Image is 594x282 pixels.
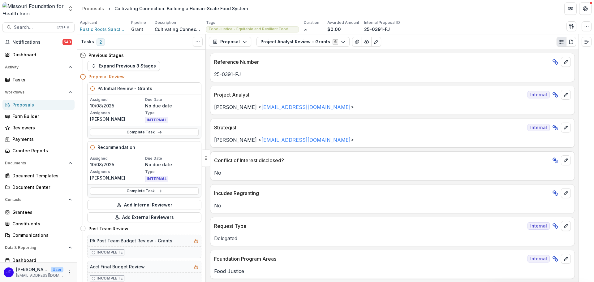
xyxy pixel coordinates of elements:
p: 25-0391-FJ [364,26,390,33]
div: Ctrl + K [55,24,71,31]
button: edit [561,221,571,231]
p: 10/08/2025 [90,102,144,109]
a: Payments [2,134,75,144]
p: Reference Number [214,58,550,66]
p: Cultivating Connection: Building a Human-Scale Food System (CuCo) leverages the timely opportunit... [155,26,201,33]
p: Incomplete [97,275,123,281]
p: Type [145,169,199,175]
span: Internal [527,255,550,262]
span: Search... [14,25,53,30]
a: Rustic Roots Sanctuary Co [80,26,126,33]
button: Expand right [582,37,592,47]
div: Grantees [12,209,70,215]
button: Proposal [209,37,251,47]
button: Plaintext view [557,37,566,47]
button: Open Documents [2,158,75,168]
button: Partners [564,2,577,15]
a: Tasks [2,75,75,85]
p: Description [155,20,176,25]
a: [EMAIL_ADDRESS][DOMAIN_NAME] [261,104,351,110]
button: Get Help [579,2,592,15]
span: Food Justice - Equitable and Resilient Food Systems [209,27,296,31]
span: INTERNAL [145,117,168,123]
p: No due date [145,161,199,168]
span: 543 [62,39,72,45]
p: User [51,267,63,272]
a: Complete Task [90,187,199,195]
button: Toggle View Cancelled Tasks [193,37,203,47]
div: Dashboard [12,51,70,58]
div: Reviewers [12,124,70,131]
button: Open entity switcher [66,2,75,15]
div: Proposals [12,102,70,108]
a: Communications [2,230,75,240]
span: Internal [527,222,550,230]
div: Tasks [12,76,70,83]
button: Add External Reviewers [87,212,201,222]
img: Missouri Foundation for Health logo [2,2,64,15]
p: 25-0391-FJ [214,71,571,78]
p: Duration [304,20,319,25]
div: Payments [12,136,70,142]
div: Form Builder [12,113,70,119]
button: Search... [2,22,75,32]
div: Proposals [82,5,104,12]
p: [PERSON_NAME] [90,116,144,122]
a: Complete Task [90,128,199,136]
p: No [214,169,571,176]
p: [PERSON_NAME] < > [214,103,571,111]
p: Strategist [214,124,525,131]
h5: PA Post Team Budget Review - Grants [90,237,172,244]
h5: PA Initial Review - Grants [97,85,152,92]
a: Form Builder [2,111,75,121]
div: Document Center [12,184,70,190]
p: Project Analyst [214,91,525,98]
p: Awarded Amount [327,20,359,25]
div: Document Templates [12,172,70,179]
div: Jean Freeman-Crawford [6,270,11,274]
p: No due date [145,102,199,109]
span: Internal [527,124,550,131]
button: edit [561,254,571,264]
span: 2 [97,38,105,46]
div: Cultivating Connection: Building a Human-Scale Food System [114,5,248,12]
button: Open Data & Reporting [2,243,75,253]
span: Activity [5,65,66,69]
p: Assignees [90,169,144,175]
a: Document Center [2,182,75,192]
button: Open Workflows [2,87,75,97]
span: Internal [527,91,550,98]
span: Notifications [12,40,62,45]
p: Due Date [145,156,199,161]
p: Food Justice [214,267,571,275]
p: Internal Proposal ID [364,20,400,25]
button: Open Contacts [2,195,75,205]
span: Documents [5,161,66,165]
button: edit [561,90,571,100]
button: edit [561,123,571,132]
p: [PERSON_NAME] [90,175,144,181]
p: Conflict of Interest disclosed? [214,157,550,164]
a: Proposals [80,4,106,13]
div: Constituents [12,220,70,227]
p: Grant [131,26,143,33]
p: Tags [206,20,215,25]
a: Dashboard [2,255,75,265]
div: Grantee Reports [12,147,70,154]
a: Constituents [2,219,75,229]
p: Applicant [80,20,97,25]
a: Document Templates [2,171,75,181]
p: [PERSON_NAME] [16,266,48,273]
h4: Previous Stages [88,52,124,59]
p: Pipeline [131,20,146,25]
p: Due Date [145,97,199,102]
p: Assigned [90,156,144,161]
button: Edit as form [371,37,381,47]
p: Assignees [90,110,144,116]
span: Contacts [5,197,66,202]
button: Project Analyst Review - Grants6 [256,37,350,47]
p: $0.00 [327,26,341,33]
h5: Recommendation [97,144,135,150]
button: edit [561,188,571,198]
